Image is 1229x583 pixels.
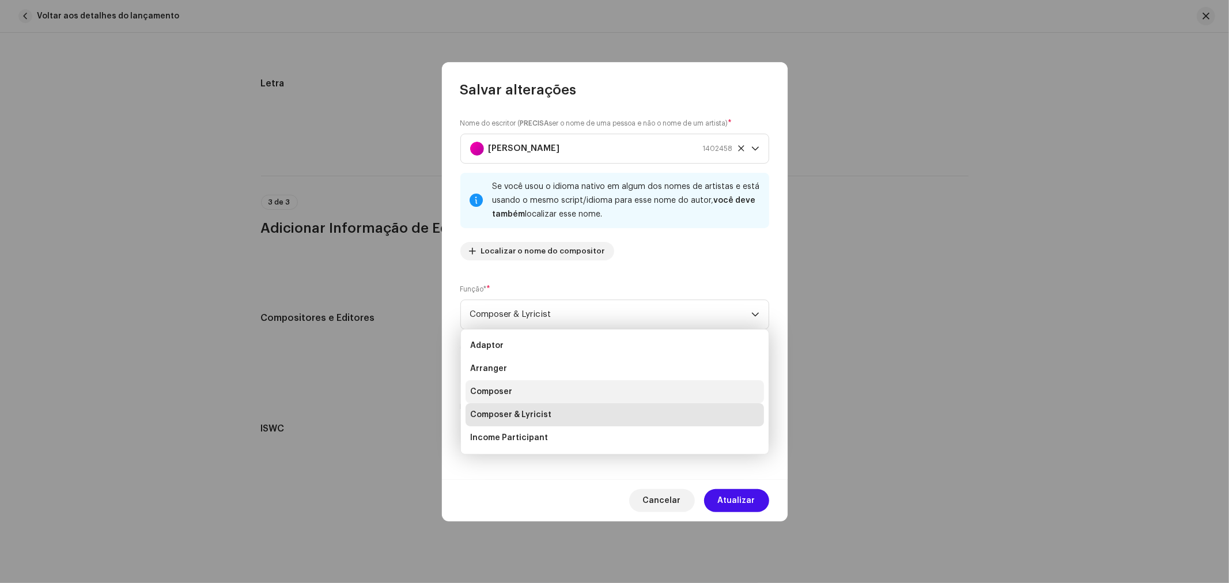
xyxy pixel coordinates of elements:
strong: [PERSON_NAME] [489,134,560,163]
li: Arranger [466,357,764,380]
button: Cancelar [629,489,695,512]
div: dropdown trigger [751,134,759,163]
div: Se você usou o idioma nativo em algum dos nomes de artistas e está usando o mesmo script/idioma p... [493,180,760,221]
span: 1402458 [703,134,733,163]
span: Adaptor [470,340,504,351]
span: Composer & Lyricist [470,300,751,329]
span: Salvar alterações [460,81,577,99]
span: Cancelar [643,489,681,512]
span: Localizar o nome do compositor [481,240,605,263]
button: Localizar o nome do compositor [460,242,614,260]
span: Arranger [470,363,507,374]
span: Income Participant [470,432,548,444]
li: Adaptor [466,334,764,357]
span: Composer [470,386,512,397]
button: Atualizar [704,489,769,512]
ul: Option List [461,330,769,569]
span: Rosilene Maria Ferreira [470,134,751,163]
li: Income Participant [466,426,764,449]
span: Atualizar [718,489,755,512]
li: Composer [466,380,764,403]
span: Composer & Lyricist [470,409,551,421]
li: Composer & Lyricist [466,403,764,426]
div: dropdown trigger [751,300,759,329]
small: Função* [460,283,487,295]
small: Nome do escritor ( ser o nome de uma pessoa e não o nome de um artista) [460,118,728,129]
strong: PRECISA [520,120,549,127]
li: Lyricist [466,449,764,472]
